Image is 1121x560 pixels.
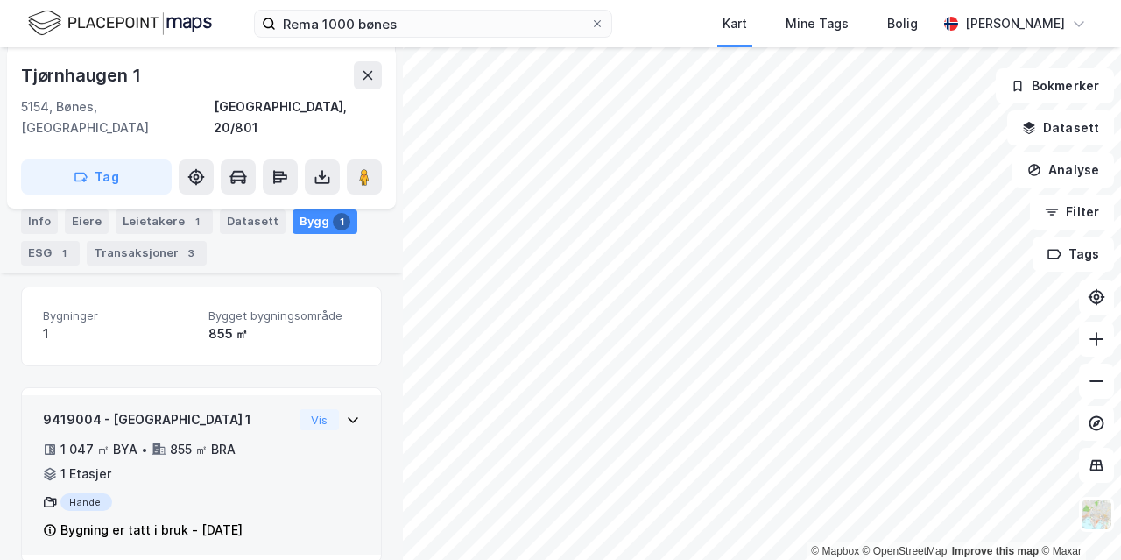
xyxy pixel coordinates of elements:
button: Tags [1033,237,1114,272]
div: 9419004 - [GEOGRAPHIC_DATA] 1 [43,409,293,430]
div: 1 [55,245,73,262]
a: OpenStreetMap [863,545,948,557]
div: 1 [188,213,206,230]
button: Filter [1030,195,1114,230]
button: Analyse [1012,152,1114,188]
div: Mine Tags [786,13,849,34]
button: Bokmerker [996,68,1114,103]
span: Bygget bygningsområde [208,308,360,323]
div: [GEOGRAPHIC_DATA], 20/801 [214,96,382,138]
div: Leietakere [116,209,213,234]
div: Transaksjoner [87,241,207,266]
div: Bygg [293,209,357,234]
div: Kart [723,13,747,34]
div: ESG [21,241,80,266]
iframe: Chat Widget [1033,476,1121,560]
div: 1 Etasjer [60,464,111,485]
div: Tjørnhaugen 1 [21,61,144,89]
div: Datasett [220,209,286,234]
div: 1 [43,323,194,344]
div: Eiere [65,209,109,234]
button: Vis [300,409,339,430]
div: Kontrollprogram for chat [1033,476,1121,560]
span: Bygninger [43,308,194,323]
div: Bolig [887,13,918,34]
div: Info [21,209,58,234]
div: 1 [333,213,350,230]
div: 5154, Bønes, [GEOGRAPHIC_DATA] [21,96,214,138]
input: Søk på adresse, matrikkel, gårdeiere, leietakere eller personer [276,11,590,37]
div: 1 047 ㎡ BYA [60,439,137,460]
div: [PERSON_NAME] [965,13,1065,34]
button: Tag [21,159,172,195]
div: • [141,443,148,457]
a: Improve this map [952,545,1039,557]
div: 855 ㎡ [208,323,360,344]
div: 855 ㎡ BRA [170,439,236,460]
a: Mapbox [811,545,859,557]
button: Datasett [1007,110,1114,145]
img: logo.f888ab2527a4732fd821a326f86c7f29.svg [28,8,212,39]
div: 3 [182,245,200,262]
div: Bygning er tatt i bruk - [DATE] [60,520,243,541]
